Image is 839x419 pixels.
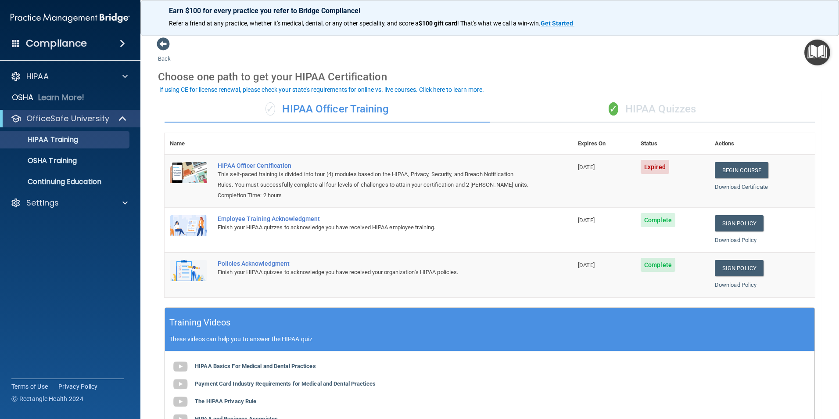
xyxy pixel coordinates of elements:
a: Sign Policy [715,260,764,276]
p: Earn $100 for every practice you refer to Bridge Compliance! [169,7,810,15]
span: [DATE] [578,262,595,268]
img: gray_youtube_icon.38fcd6cc.png [172,358,189,376]
strong: $100 gift card [419,20,457,27]
div: Completion Time: 2 hours [218,190,529,201]
p: Continuing Education [6,177,125,186]
span: [DATE] [578,217,595,224]
div: If using CE for license renewal, please check your state's requirements for online vs. live cours... [159,87,484,93]
a: Download Policy [715,282,757,288]
a: Get Started [541,20,574,27]
button: Open Resource Center [804,40,830,65]
img: PMB logo [11,9,130,27]
span: Ⓒ Rectangle Health 2024 [11,394,83,403]
p: HIPAA [26,71,49,82]
div: Choose one path to get your HIPAA Certification [158,64,821,90]
th: Expires On [573,133,635,155]
th: Actions [710,133,815,155]
a: Download Policy [715,237,757,243]
p: OfficeSafe University [26,113,109,124]
p: HIPAA Training [6,135,78,144]
span: Expired [641,160,669,174]
a: OfficeSafe University [11,113,127,124]
div: This self-paced training is divided into four (4) modules based on the HIPAA, Privacy, Security, ... [218,169,529,190]
span: ! That's what we call a win-win. [457,20,541,27]
a: Sign Policy [715,215,764,231]
a: HIPAA Officer Certification [218,162,529,169]
div: Finish your HIPAA quizzes to acknowledge you have received your organization’s HIPAA policies. [218,267,529,278]
span: ✓ [609,102,618,116]
p: OSHA [12,92,34,103]
th: Name [165,133,212,155]
b: Payment Card Industry Requirements for Medical and Dental Practices [195,380,376,387]
img: gray_youtube_icon.38fcd6cc.png [172,393,189,411]
h4: Compliance [26,37,87,50]
button: If using CE for license renewal, please check your state's requirements for online vs. live cours... [158,85,485,94]
b: HIPAA Basics For Medical and Dental Practices [195,363,316,369]
span: [DATE] [578,164,595,170]
a: Begin Course [715,162,768,178]
b: The HIPAA Privacy Rule [195,398,256,405]
a: Settings [11,198,128,208]
div: HIPAA Quizzes [490,96,815,123]
a: Terms of Use [11,382,48,391]
p: Learn More! [38,92,85,103]
p: Settings [26,198,59,208]
span: ✓ [265,102,275,116]
div: Employee Training Acknowledgment [218,215,529,222]
th: Status [635,133,710,155]
p: These videos can help you to answer the HIPAA quiz [169,336,810,343]
span: Complete [641,213,675,227]
span: Refer a friend at any practice, whether it's medical, dental, or any other speciality, and score a [169,20,419,27]
span: Complete [641,258,675,272]
div: Finish your HIPAA quizzes to acknowledge you have received HIPAA employee training. [218,222,529,233]
div: Policies Acknowledgment [218,260,529,267]
div: HIPAA Officer Training [165,96,490,123]
p: OSHA Training [6,156,77,165]
img: gray_youtube_icon.38fcd6cc.png [172,376,189,393]
h5: Training Videos [169,315,231,330]
a: HIPAA [11,71,128,82]
a: Download Certificate [715,184,768,190]
a: Privacy Policy [58,382,98,391]
a: Back [158,45,171,62]
strong: Get Started [541,20,573,27]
